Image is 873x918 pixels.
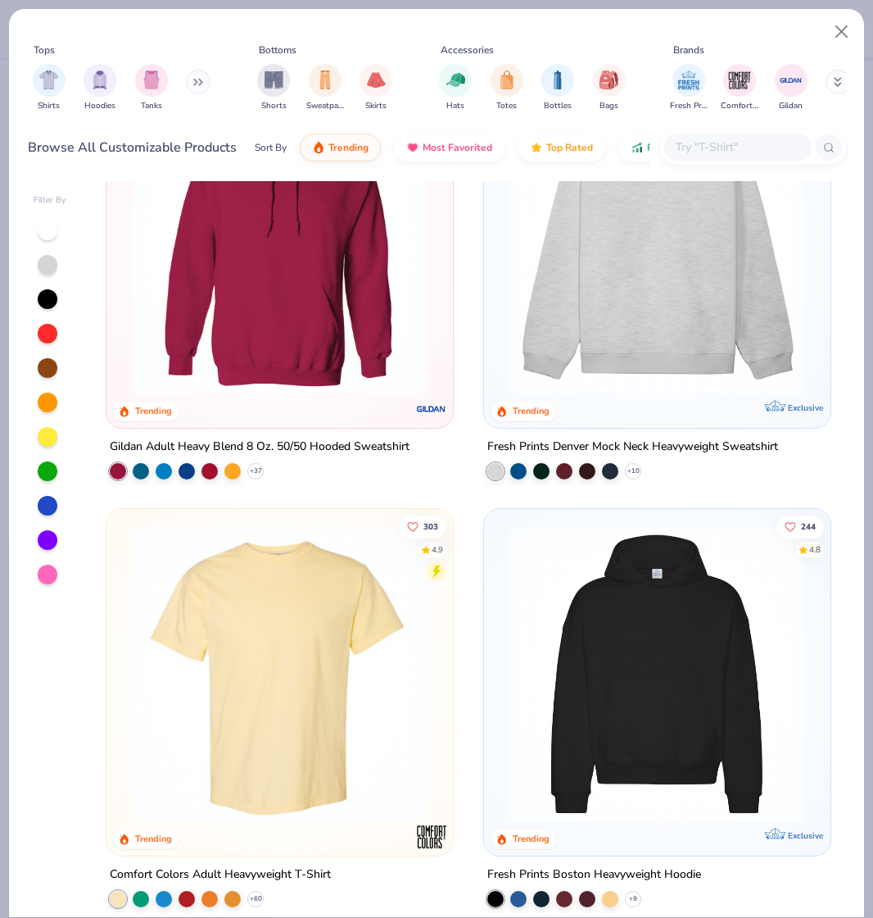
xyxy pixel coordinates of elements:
[316,70,334,89] img: Sweatpants Image
[779,68,803,93] img: Gildan Image
[406,141,419,154] img: most_fav.gif
[546,141,593,154] span: Top Rated
[367,70,386,89] img: Skirts Image
[491,64,523,112] button: filter button
[647,141,671,154] span: Price
[618,134,683,161] button: Price
[541,64,574,112] div: filter for Bottles
[727,68,752,93] img: Comfort Colors Image
[826,16,857,48] button: Close
[670,64,708,112] div: filter for Fresh Prints
[626,466,639,475] span: + 10
[360,64,392,112] button: filter button
[394,134,504,161] button: Most Favorited
[599,100,618,112] span: Bags
[629,893,637,903] span: + 9
[257,64,290,112] div: filter for Shorts
[544,100,572,112] span: Bottles
[28,138,237,157] div: Browse All Customizable Products
[423,522,438,530] span: 303
[415,392,448,425] img: Gildan logo
[255,140,287,155] div: Sort By
[775,64,807,112] button: filter button
[676,68,701,93] img: Fresh Prints Image
[306,64,344,112] button: filter button
[265,70,283,89] img: Shorts Image
[415,820,448,852] img: Comfort Colors logo
[34,194,66,207] div: Filter By
[721,64,758,112] div: filter for Comfort Colors
[518,134,605,161] button: Top Rated
[787,829,822,840] span: Exclusive
[721,64,758,112] button: filter button
[123,98,436,395] img: 01756b78-01f6-4cc6-8d8a-3c30c1a0c8ac
[250,893,262,903] span: + 60
[593,64,626,112] button: filter button
[259,43,296,57] div: Bottoms
[500,525,813,822] img: 91acfc32-fd48-4d6b-bdad-a4c1a30ac3fc
[38,100,60,112] span: Shirts
[257,64,290,112] button: filter button
[801,522,816,530] span: 244
[487,864,701,884] div: Fresh Prints Boston Heavyweight Hoodie
[496,100,517,112] span: Totes
[84,64,116,112] div: filter for Hoodies
[365,100,387,112] span: Skirts
[312,141,325,154] img: trending.gif
[306,64,344,112] div: filter for Sweatpants
[135,64,168,112] button: filter button
[776,515,824,538] button: Like
[439,64,472,112] div: filter for Hats
[300,134,381,161] button: Trending
[446,70,465,89] img: Hats Image
[261,100,287,112] span: Shorts
[599,70,617,89] img: Bags Image
[491,64,523,112] div: filter for Totes
[549,70,567,89] img: Bottles Image
[34,43,55,57] div: Tops
[673,43,704,57] div: Brands
[670,100,708,112] span: Fresh Prints
[360,64,392,112] div: filter for Skirts
[779,100,803,112] span: Gildan
[33,64,66,112] button: filter button
[441,43,494,57] div: Accessories
[123,525,436,822] img: 029b8af0-80e6-406f-9fdc-fdf898547912
[787,402,822,412] span: Exclusive
[142,70,161,89] img: Tanks Image
[423,141,492,154] span: Most Favorited
[141,100,162,112] span: Tanks
[809,543,821,556] div: 4.8
[135,64,168,112] div: filter for Tanks
[498,70,516,89] img: Totes Image
[530,141,543,154] img: TopRated.gif
[306,100,344,112] span: Sweatpants
[487,436,778,457] div: Fresh Prints Denver Mock Neck Heavyweight Sweatshirt
[593,64,626,112] div: filter for Bags
[91,70,109,89] img: Hoodies Image
[721,100,758,112] span: Comfort Colors
[84,100,115,112] span: Hoodies
[432,543,443,556] div: 4.9
[84,64,116,112] button: filter button
[541,64,574,112] button: filter button
[670,64,708,112] button: filter button
[446,100,464,112] span: Hats
[328,141,369,154] span: Trending
[775,64,807,112] div: filter for Gildan
[500,98,813,395] img: f5d85501-0dbb-4ee4-b115-c08fa3845d83
[110,864,331,884] div: Comfort Colors Adult Heavyweight T-Shirt
[250,466,262,475] span: + 37
[110,436,409,457] div: Gildan Adult Heavy Blend 8 Oz. 50/50 Hooded Sweatshirt
[39,70,58,89] img: Shirts Image
[33,64,66,112] div: filter for Shirts
[674,138,800,157] input: Try "T-Shirt"
[439,64,472,112] button: filter button
[399,515,446,538] button: Like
